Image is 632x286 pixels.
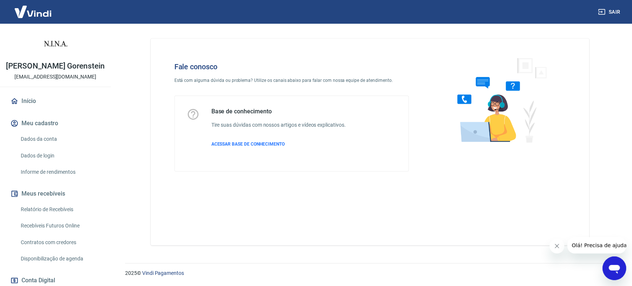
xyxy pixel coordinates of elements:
[41,30,70,59] img: 0e879e66-52b8-46e5-9d6b-f9f4026a9a18.jpeg
[442,50,555,149] img: Fale conosco
[18,132,102,147] a: Dados da conta
[596,5,623,19] button: Sair
[18,235,102,250] a: Contratos com credores
[549,239,564,253] iframe: Fechar mensagem
[18,164,102,180] a: Informe de rendimentos
[602,256,626,280] iframe: Botão para abrir a janela de mensagens
[14,73,96,81] p: [EMAIL_ADDRESS][DOMAIN_NAME]
[9,115,102,132] button: Meu cadastro
[18,251,102,266] a: Disponibilização de agenda
[18,202,102,217] a: Relatório de Recebíveis
[4,5,62,11] span: Olá! Precisa de ajuda?
[6,62,105,70] p: [PERSON_NAME] Gorenstein
[211,108,346,115] h5: Base de conhecimento
[9,93,102,109] a: Início
[211,141,346,147] a: ACESSAR BASE DE CONHECIMENTO
[174,77,409,84] p: Está com alguma dúvida ou problema? Utilize os canais abaixo para falar com nossa equipe de atend...
[18,218,102,233] a: Recebíveis Futuros Online
[567,237,626,253] iframe: Mensagem da empresa
[125,269,614,277] p: 2025 ©
[174,62,409,71] h4: Fale conosco
[211,142,285,147] span: ACESSAR BASE DE CONHECIMENTO
[18,148,102,163] a: Dados de login
[142,270,184,276] a: Vindi Pagamentos
[211,121,346,129] h6: Tire suas dúvidas com nossos artigos e vídeos explicativos.
[9,186,102,202] button: Meus recebíveis
[9,0,57,23] img: Vindi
